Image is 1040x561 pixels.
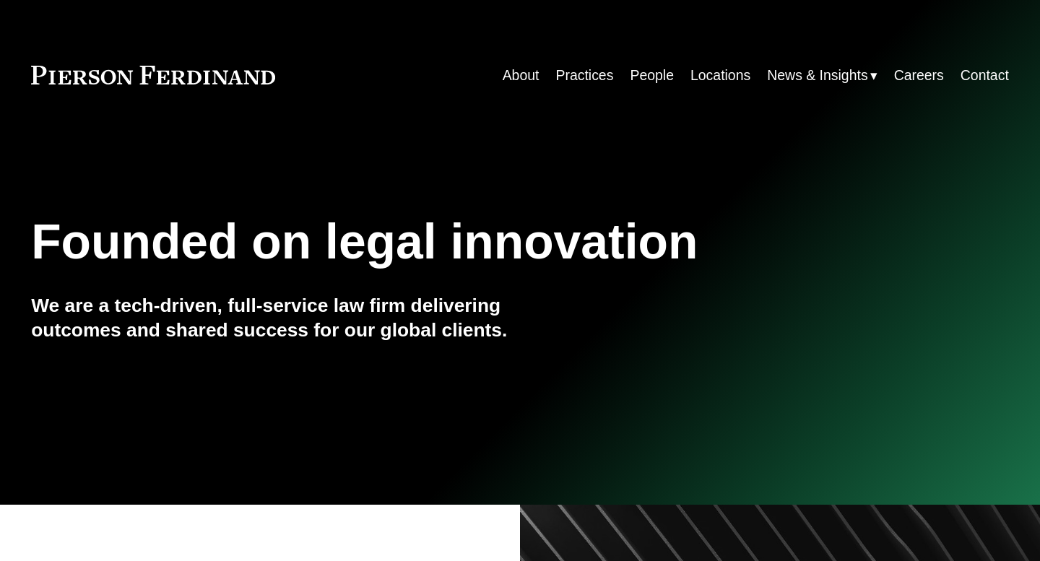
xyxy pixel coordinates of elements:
a: Contact [961,61,1009,90]
a: About [503,61,539,90]
a: folder dropdown [767,61,877,90]
a: Locations [690,61,750,90]
a: Practices [555,61,613,90]
span: News & Insights [767,63,867,88]
a: Careers [894,61,944,90]
h4: We are a tech-driven, full-service law firm delivering outcomes and shared success for our global... [31,294,520,342]
h1: Founded on legal innovation [31,214,846,270]
a: People [630,61,674,90]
